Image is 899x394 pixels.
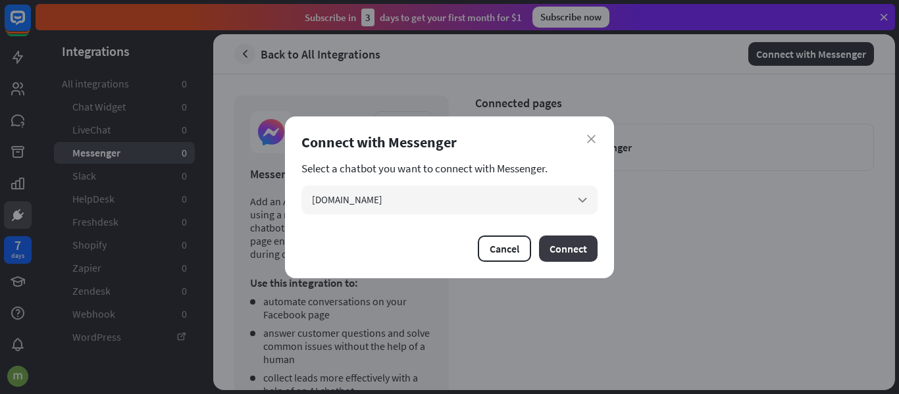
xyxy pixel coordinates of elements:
[301,162,598,175] section: Select a chatbot you want to connect with Messenger.
[587,135,596,143] i: close
[312,193,382,206] span: [DOMAIN_NAME]
[478,235,531,262] button: Cancel
[11,5,50,45] button: Open LiveChat chat widget
[301,133,598,151] div: Connect with Messenger
[539,235,598,262] button: Connect
[575,193,590,207] i: arrow_down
